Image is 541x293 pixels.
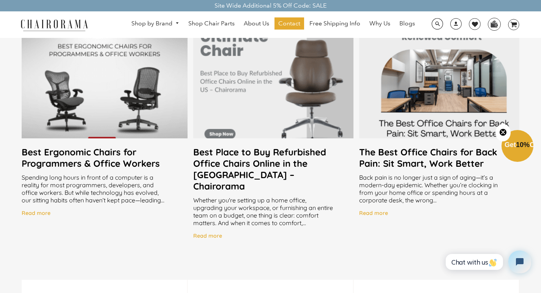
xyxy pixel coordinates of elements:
[22,174,188,204] div: Spending long hours in front of a computer is a reality for most programmers, developers, and off...
[240,17,273,30] a: About Us
[366,17,394,30] a: Why Us
[369,20,390,28] span: Why Us
[193,196,353,227] div: Whether you're setting up a home office, upgrading your workspace, or furnishing an entire team o...
[193,232,222,239] h4: Read more
[125,17,422,31] nav: DesktopNavigation
[359,210,388,216] h4: Read more
[440,244,538,280] iframe: Tidio Chat
[185,17,238,30] a: Shop Chair Parts
[359,174,519,204] div: Back pain is no longer just a sign of aging—it’s a modern-day epidemic. Whether you’re clocking i...
[278,20,300,28] span: Contact
[399,20,415,28] span: Blogs
[495,124,511,141] button: Close teaser
[22,146,188,169] a: Best Ergonomic Chairs for Programmers & Office Workers
[244,20,269,28] span: About Us
[274,17,304,30] a: Contact
[22,210,50,219] a: Read more
[505,141,539,149] span: Get Off
[396,17,419,30] a: Blogs
[309,20,360,28] span: Free Shipping Info
[359,146,519,169] a: The Best Office Chairs for Back Pain: Sit Smart, Work Better
[193,232,222,242] a: Read more
[22,210,50,216] h4: Read more
[306,17,364,30] a: Free Shipping Info
[516,141,530,149] span: 10%
[193,146,353,192] a: Best Place to Buy Refurbished Office Chairs Online in the [GEOGRAPHIC_DATA] – Chairorama
[188,20,235,28] span: Shop Chair Parts
[502,131,533,163] div: Get10%OffClose teaser
[16,18,92,31] img: chairorama
[359,210,388,219] a: Read more
[128,18,183,30] a: Shop by Brand
[488,18,500,30] img: WhatsApp_Image_2024-07-12_at_16.23.01.webp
